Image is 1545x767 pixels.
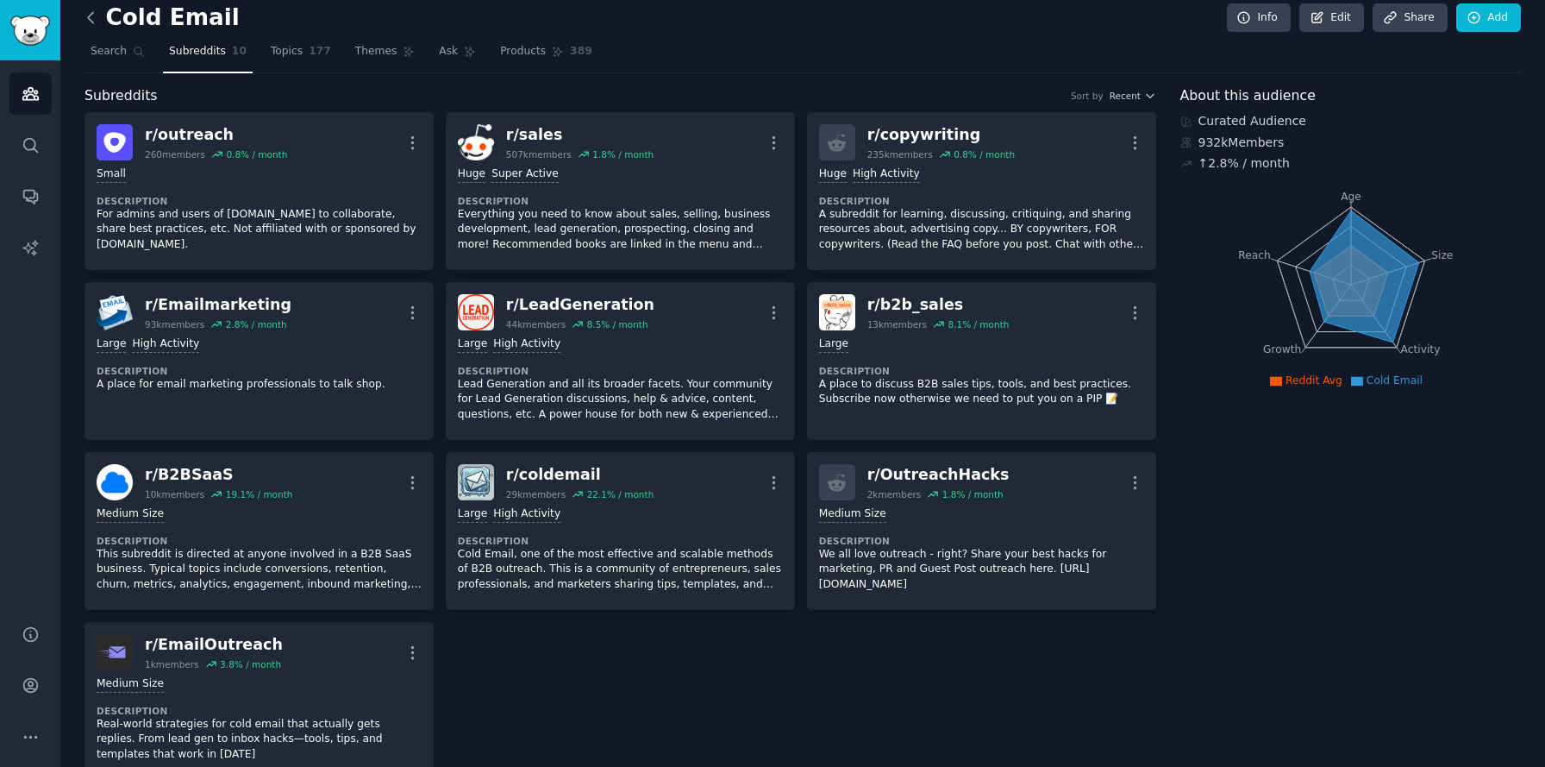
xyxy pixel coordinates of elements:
[145,148,205,160] div: 260 members
[807,282,1156,440] a: b2b_salesr/b2b_sales13kmembers8.1% / monthLargeDescriptionA place to discuss B2B sales tips, tool...
[807,452,1156,610] a: r/OutreachHacks2kmembers1.8% / monthMedium SizeDescriptionWe all love outreach - right? Share you...
[506,488,566,500] div: 29k members
[819,377,1144,407] p: A place to discuss B2B sales tips, tools, and best practices. Subscribe now otherwise we need to ...
[458,294,494,330] img: LeadGeneration
[1431,248,1453,261] tspan: Size
[819,506,886,523] div: Medium Size
[446,452,795,610] a: coldemailr/coldemail29kmembers22.1% / monthLargeHigh ActivityDescriptionCold Email, one of the mo...
[1373,3,1447,33] a: Share
[867,294,1010,316] div: r/ b2b_sales
[458,336,487,353] div: Large
[1180,112,1522,130] div: Curated Audience
[145,124,287,146] div: r/ outreach
[1367,374,1423,387] span: Cold Email
[97,464,133,500] img: B2BSaaS
[97,705,422,717] dt: Description
[1180,134,1522,152] div: 932k Members
[942,488,1004,500] div: 1.8 % / month
[97,207,422,253] p: For admins and users of [DOMAIN_NAME] to collaborate, share best practices, etc. Not affiliated w...
[349,38,422,73] a: Themes
[506,318,566,330] div: 44k members
[1071,90,1104,102] div: Sort by
[271,44,303,60] span: Topics
[220,658,281,670] div: 3.8 % / month
[97,336,126,353] div: Large
[439,44,458,60] span: Ask
[145,464,292,486] div: r/ B2BSaaS
[169,44,226,60] span: Subreddits
[97,124,133,160] img: outreach
[458,535,783,547] dt: Description
[145,658,199,670] div: 1k members
[819,336,848,353] div: Large
[97,634,133,670] img: EmailOutreach
[309,44,331,60] span: 177
[867,464,1010,486] div: r/ OutreachHacks
[446,282,795,440] a: LeadGenerationr/LeadGeneration44kmembers8.5% / monthLargeHigh ActivityDescriptionLead Generation ...
[97,377,422,393] p: A place for email marketing professionals to talk shop.
[97,294,133,330] img: Emailmarketing
[458,195,783,207] dt: Description
[807,112,1156,270] a: r/copywriting235kmembers0.8% / monthHugeHigh ActivityDescriptionA subreddit for learning, discuss...
[84,85,158,107] span: Subreddits
[10,16,50,46] img: GummySearch logo
[867,124,1015,146] div: r/ copywriting
[948,318,1009,330] div: 8.1 % / month
[145,488,204,500] div: 10k members
[506,294,654,316] div: r/ LeadGeneration
[570,44,592,60] span: 389
[84,4,240,32] h2: Cold Email
[494,38,597,73] a: Products389
[506,464,654,486] div: r/ coldemail
[458,365,783,377] dt: Description
[819,195,1144,207] dt: Description
[97,195,422,207] dt: Description
[97,535,422,547] dt: Description
[145,634,283,656] div: r/ EmailOutreach
[84,282,434,440] a: Emailmarketingr/Emailmarketing93kmembers2.8% / monthLargeHigh ActivityDescriptionA place for emai...
[506,148,572,160] div: 507k members
[226,318,287,330] div: 2.8 % / month
[1285,374,1342,387] span: Reddit Avg
[84,452,434,610] a: B2BSaaSr/B2BSaaS10kmembers19.1% / monthMedium SizeDescriptionThis subreddit is directed at anyone...
[91,44,127,60] span: Search
[819,365,1144,377] dt: Description
[458,464,494,500] img: coldemail
[97,676,164,693] div: Medium Size
[458,377,783,423] p: Lead Generation and all its broader facets. Your community for Lead Generation discussions, help ...
[226,488,293,500] div: 19.1 % / month
[84,38,151,73] a: Search
[145,318,204,330] div: 93k members
[458,124,494,160] img: sales
[819,294,855,330] img: b2b_sales
[97,365,422,377] dt: Description
[84,112,434,270] a: outreachr/outreach260members0.8% / monthSmallDescriptionFor admins and users of [DOMAIN_NAME] to ...
[592,148,654,160] div: 1.8 % / month
[265,38,337,73] a: Topics177
[819,167,847,183] div: Huge
[587,318,648,330] div: 8.5 % / month
[163,38,253,73] a: Subreddits10
[819,207,1144,253] p: A subreddit for learning, discussing, critiquing, and sharing resources about, advertising copy.....
[493,336,560,353] div: High Activity
[867,318,927,330] div: 13k members
[1263,343,1301,355] tspan: Growth
[97,717,422,763] p: Real-world strategies for cold email that actually gets replies. From lead gen to inbox hacks—too...
[1198,154,1290,173] div: ↑ 2.8 % / month
[97,547,422,593] p: This subreddit is directed at anyone involved in a B2B SaaS business. Typical topics include conv...
[819,535,1144,547] dt: Description
[853,167,920,183] div: High Activity
[1400,343,1440,355] tspan: Activity
[355,44,397,60] span: Themes
[1227,3,1291,33] a: Info
[458,506,487,523] div: Large
[867,488,922,500] div: 2k members
[867,148,933,160] div: 235k members
[819,547,1144,593] p: We all love outreach - right? Share your best hacks for marketing, PR and Guest Post outreach her...
[97,506,164,523] div: Medium Size
[1456,3,1521,33] a: Add
[458,167,485,183] div: Huge
[1110,90,1141,102] span: Recent
[500,44,546,60] span: Products
[1180,85,1316,107] span: About this audience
